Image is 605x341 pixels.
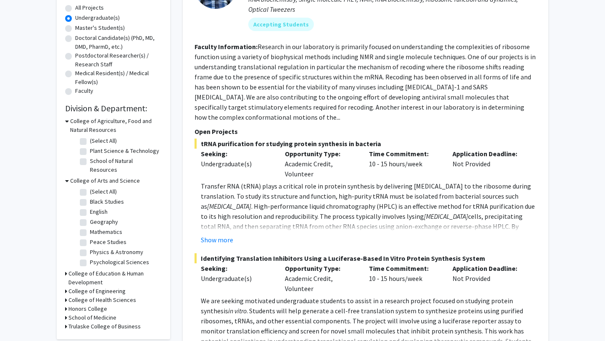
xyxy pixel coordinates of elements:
[68,313,116,322] h3: School of Medicine
[201,273,272,283] div: Undergraduate(s)
[248,18,314,31] mat-chip: Accepting Students
[68,322,141,331] h3: Trulaske College of Business
[90,157,160,174] label: School of Natural Resources
[90,258,149,267] label: Psychological Sciences
[452,263,524,273] p: Application Deadline:
[195,42,536,121] fg-read-more: Research in our laboratory is primarily focused on understanding the complexities of ribosome fun...
[90,268,129,277] label: School of Music
[369,263,440,273] p: Time Commitment:
[75,13,120,22] label: Undergraduate(s)
[75,51,162,69] label: Postdoctoral Researcher(s) / Research Staff
[75,24,125,32] label: Master's Student(s)
[90,238,126,247] label: Peace Studies
[90,136,117,145] label: (Select All)
[285,263,356,273] p: Opportunity Type:
[90,187,117,196] label: (Select All)
[369,149,440,159] p: Time Commitment:
[195,126,537,136] p: Open Projects
[201,296,513,315] span: We are seeking motivated undergraduate students to assist in a research project focused on studyi...
[195,139,537,149] span: tRNA purification for studying protein synthesis in bacteria
[201,149,272,159] p: Seeking:
[75,69,162,87] label: Medical Resident(s) / Medical Fellow(s)
[90,228,122,236] label: Mathematics
[90,197,124,206] label: Black Studies
[90,218,118,226] label: Geography
[201,235,233,245] button: Show more
[65,103,162,113] h2: Division & Department:
[195,42,258,51] b: Faculty Information:
[70,176,140,185] h3: College of Arts and Science
[363,263,447,294] div: 10 - 15 hours/week
[446,149,530,179] div: Not Provided
[75,3,104,12] label: All Projects
[452,149,524,159] p: Application Deadline:
[279,263,363,294] div: Academic Credit, Volunteer
[279,149,363,179] div: Academic Credit, Volunteer
[201,159,272,169] div: Undergraduate(s)
[201,182,531,210] span: Transfer RNA (tRNA) plays a critical role in protein synthesis by delivering [MEDICAL_DATA] to th...
[75,87,93,95] label: Faculty
[207,202,251,210] em: [MEDICAL_DATA]
[90,207,108,216] label: English
[75,34,162,51] label: Doctoral Candidate(s) (PhD, MD, DMD, PharmD, etc.)
[201,202,535,220] span: . High-performance liquid chromatography (HPLC) is an effective method for tRNA purification due ...
[68,287,126,296] h3: College of Engineering
[90,147,159,155] label: Plant Science & Technology
[90,248,143,257] label: Physics & Astronomy
[228,307,247,315] em: in vitro
[195,253,537,263] span: Identifying Translation Inhibitors Using a Luciferase-Based In Vitro Protein Synthesis System
[285,149,356,159] p: Opportunity Type:
[6,303,36,335] iframe: Chat
[68,296,136,304] h3: College of Health Sciences
[363,149,447,179] div: 10 - 15 hours/week
[68,304,107,313] h3: Honors College
[446,263,530,294] div: Not Provided
[70,117,162,134] h3: College of Agriculture, Food and Natural Resources
[201,263,272,273] p: Seeking:
[424,212,468,220] em: [MEDICAL_DATA]
[68,269,162,287] h3: College of Education & Human Development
